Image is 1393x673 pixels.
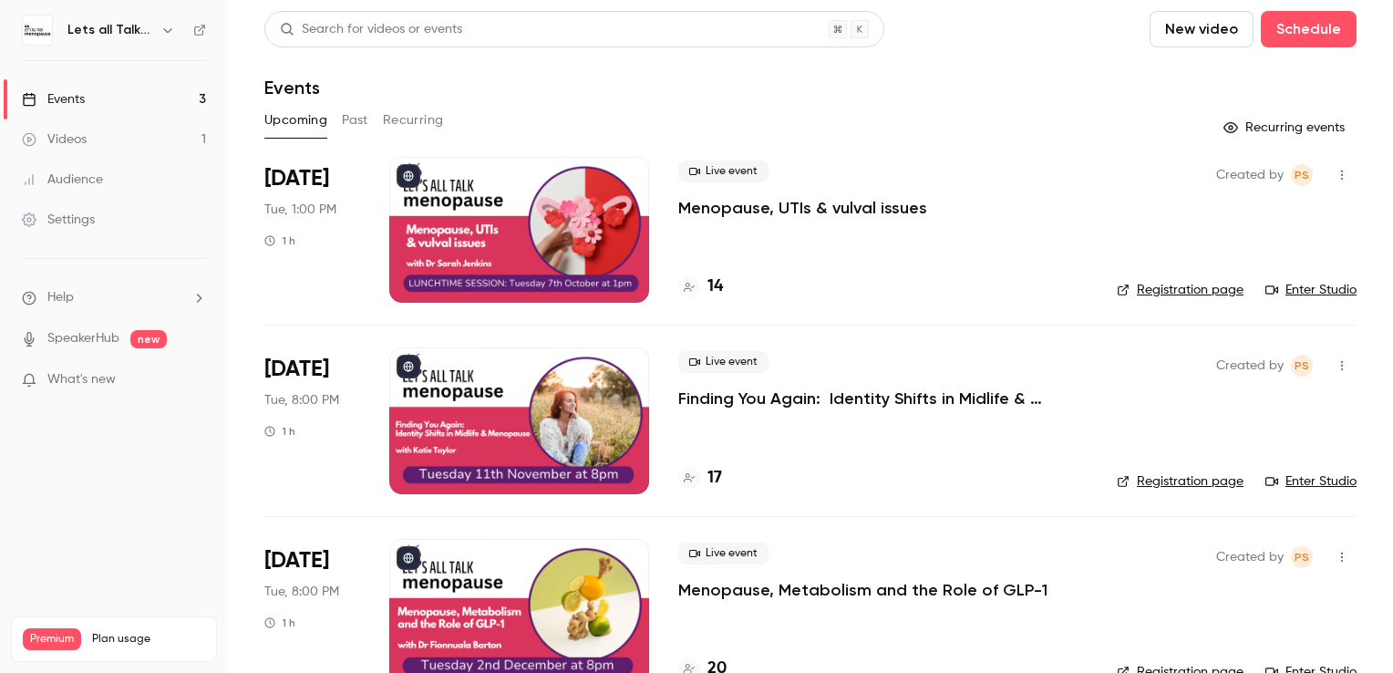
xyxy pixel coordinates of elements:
[264,391,339,409] span: Tue, 8:00 PM
[264,616,295,630] div: 1 h
[1295,546,1309,568] span: Ps
[264,201,336,219] span: Tue, 1:00 PM
[23,16,52,45] img: Lets all Talk Menopause LIVE
[280,20,462,39] div: Search for videos or events
[184,372,206,388] iframe: Noticeable Trigger
[264,77,320,98] h1: Events
[22,211,95,229] div: Settings
[47,288,74,307] span: Help
[130,330,167,348] span: new
[1216,164,1284,186] span: Created by
[342,106,368,135] button: Past
[264,583,339,601] span: Tue, 8:00 PM
[1295,164,1309,186] span: Ps
[264,546,329,575] span: [DATE]
[678,388,1088,409] a: Finding You Again: Identity Shifts in Midlife & Menopause
[1295,355,1309,377] span: Ps
[1216,546,1284,568] span: Created by
[264,424,295,439] div: 1 h
[678,543,769,564] span: Live event
[264,233,295,248] div: 1 h
[1215,113,1357,142] button: Recurring events
[383,106,444,135] button: Recurring
[1117,472,1243,491] a: Registration page
[678,466,722,491] a: 17
[678,197,927,219] a: Menopause, UTIs & vulval issues
[1291,164,1313,186] span: Phil spurr
[1265,281,1357,299] a: Enter Studio
[22,288,206,307] li: help-dropdown-opener
[47,370,116,389] span: What's new
[264,355,329,384] span: [DATE]
[707,466,722,491] h4: 17
[47,329,119,348] a: SpeakerHub
[264,347,360,493] div: Nov 11 Tue, 8:00 PM (Europe/London)
[707,274,723,299] h4: 14
[22,130,87,149] div: Videos
[678,579,1047,601] a: Menopause, Metabolism and the Role of GLP-1
[1117,281,1243,299] a: Registration page
[678,274,723,299] a: 14
[1150,11,1254,47] button: New video
[1291,546,1313,568] span: Phil spurr
[678,160,769,182] span: Live event
[22,171,103,189] div: Audience
[22,90,85,109] div: Events
[264,106,327,135] button: Upcoming
[264,164,329,193] span: [DATE]
[678,351,769,373] span: Live event
[67,21,153,39] h6: Lets all Talk Menopause LIVE
[1265,472,1357,491] a: Enter Studio
[92,632,205,647] span: Plan usage
[1261,11,1357,47] button: Schedule
[23,628,81,650] span: Premium
[1291,355,1313,377] span: Phil spurr
[264,157,360,303] div: Oct 7 Tue, 1:00 PM (Europe/London)
[1216,355,1284,377] span: Created by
